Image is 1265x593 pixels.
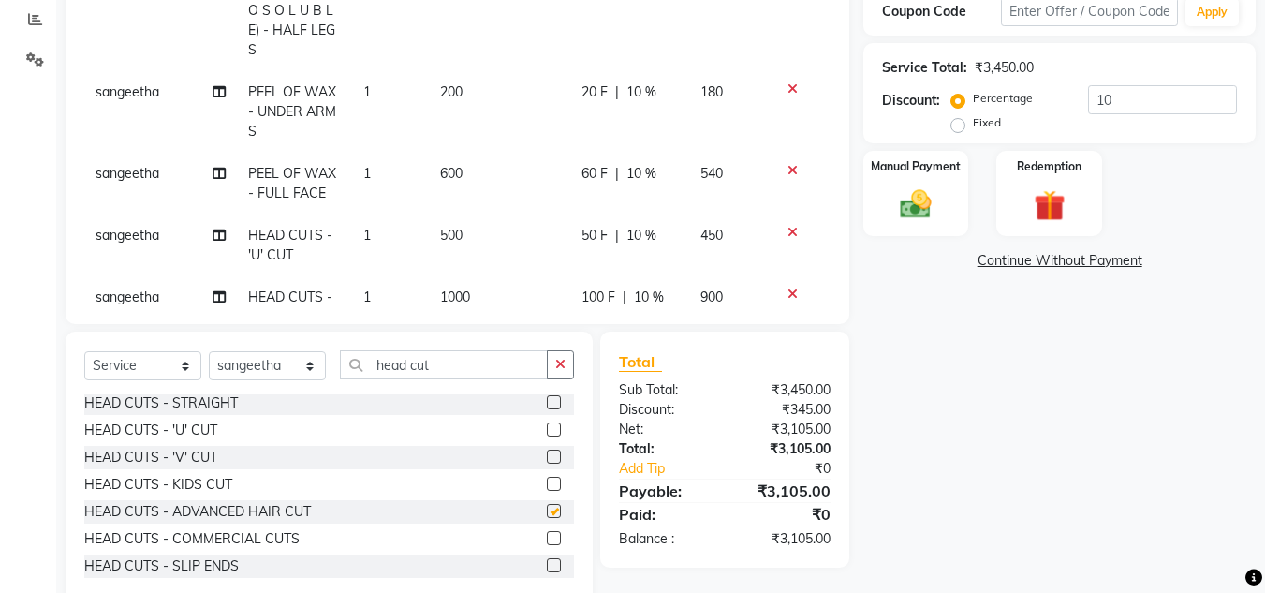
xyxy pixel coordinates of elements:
[605,380,725,400] div: Sub Total:
[725,529,845,549] div: ₹3,105.00
[615,226,619,245] span: |
[96,83,159,100] span: sangeetha
[973,90,1033,107] label: Percentage
[363,227,371,244] span: 1
[363,83,371,100] span: 1
[634,288,664,307] span: 10 %
[581,164,608,184] span: 60 F
[605,400,725,420] div: Discount:
[440,289,470,305] span: 1000
[440,83,463,100] span: 200
[626,164,656,184] span: 10 %
[605,439,725,459] div: Total:
[1024,186,1075,225] img: _gift.svg
[615,82,619,102] span: |
[84,421,217,440] div: HEAD CUTS - 'U' CUT
[615,164,619,184] span: |
[84,393,238,413] div: HEAD CUTS - STRAIGHT
[96,165,159,182] span: sangeetha
[248,83,336,140] span: PEEL OF WAX - UNDER ARMS
[725,439,845,459] div: ₹3,105.00
[890,186,941,222] img: _cash.svg
[882,2,1000,22] div: Coupon Code
[248,289,334,345] span: HEAD CUTS - ADVANCED HAIR CUT
[440,227,463,244] span: 500
[84,475,232,495] div: HEAD CUTS - KIDS CUT
[248,227,332,263] span: HEAD CUTS - 'U' CUT
[725,400,845,420] div: ₹345.00
[84,529,300,549] div: HEAD CUTS - COMMERCIAL CUTS
[725,380,845,400] div: ₹3,450.00
[725,503,845,526] div: ₹0
[581,288,615,307] span: 100 F
[623,288,626,307] span: |
[581,82,608,102] span: 20 F
[700,165,723,182] span: 540
[84,556,239,576] div: HEAD CUTS - SLIP ENDS
[626,226,656,245] span: 10 %
[725,420,845,439] div: ₹3,105.00
[605,459,744,479] a: Add Tip
[871,158,961,175] label: Manual Payment
[363,289,371,305] span: 1
[867,251,1252,271] a: Continue Without Payment
[605,529,725,549] div: Balance :
[725,480,845,502] div: ₹3,105.00
[619,352,662,372] span: Total
[882,58,967,78] div: Service Total:
[605,503,725,526] div: Paid:
[973,114,1001,131] label: Fixed
[96,227,159,244] span: sangeetha
[605,420,725,439] div: Net:
[340,350,548,379] input: Search or Scan
[745,459,846,479] div: ₹0
[581,226,608,245] span: 50 F
[84,448,217,467] div: HEAD CUTS - 'V' CUT
[700,83,723,100] span: 180
[96,289,159,305] span: sangeetha
[700,289,723,305] span: 900
[248,165,336,201] span: PEEL OF WAX - FULL FACE
[626,82,656,102] span: 10 %
[363,165,371,182] span: 1
[440,165,463,182] span: 600
[1017,158,1081,175] label: Redemption
[882,91,940,111] div: Discount:
[605,480,725,502] div: Payable:
[84,502,311,522] div: HEAD CUTS - ADVANCED HAIR CUT
[975,58,1034,78] div: ₹3,450.00
[700,227,723,244] span: 450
